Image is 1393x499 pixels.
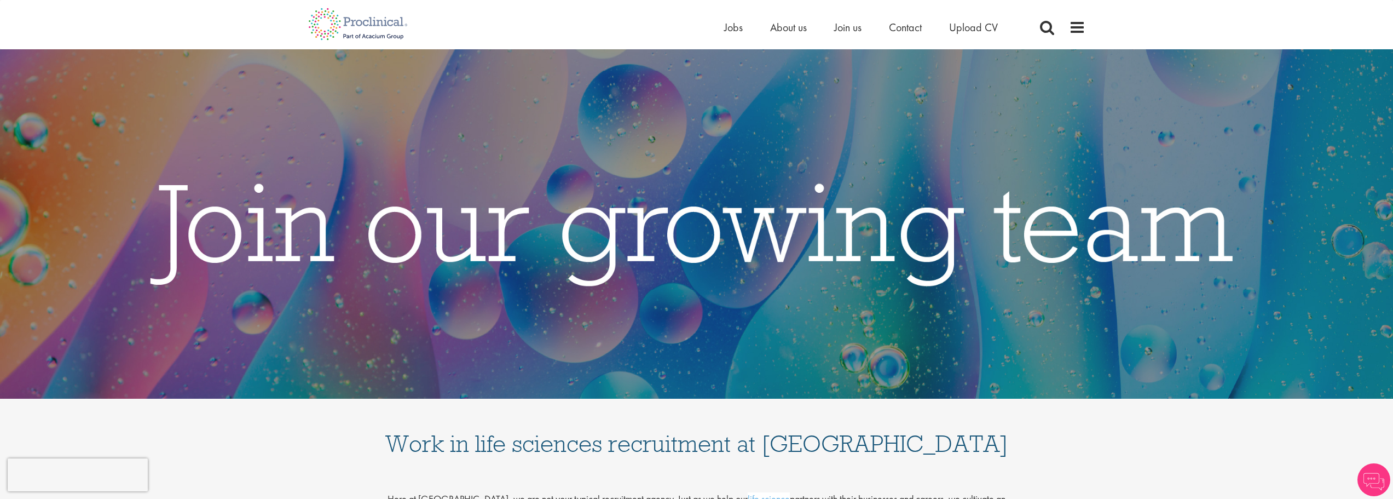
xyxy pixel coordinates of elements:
[385,410,1009,456] h1: Work in life sciences recruitment at [GEOGRAPHIC_DATA]
[724,20,743,35] a: Jobs
[770,20,807,35] a: About us
[834,20,862,35] a: Join us
[889,20,922,35] a: Contact
[1357,463,1390,496] img: Chatbot
[949,20,998,35] a: Upload CV
[8,458,148,491] iframe: reCAPTCHA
